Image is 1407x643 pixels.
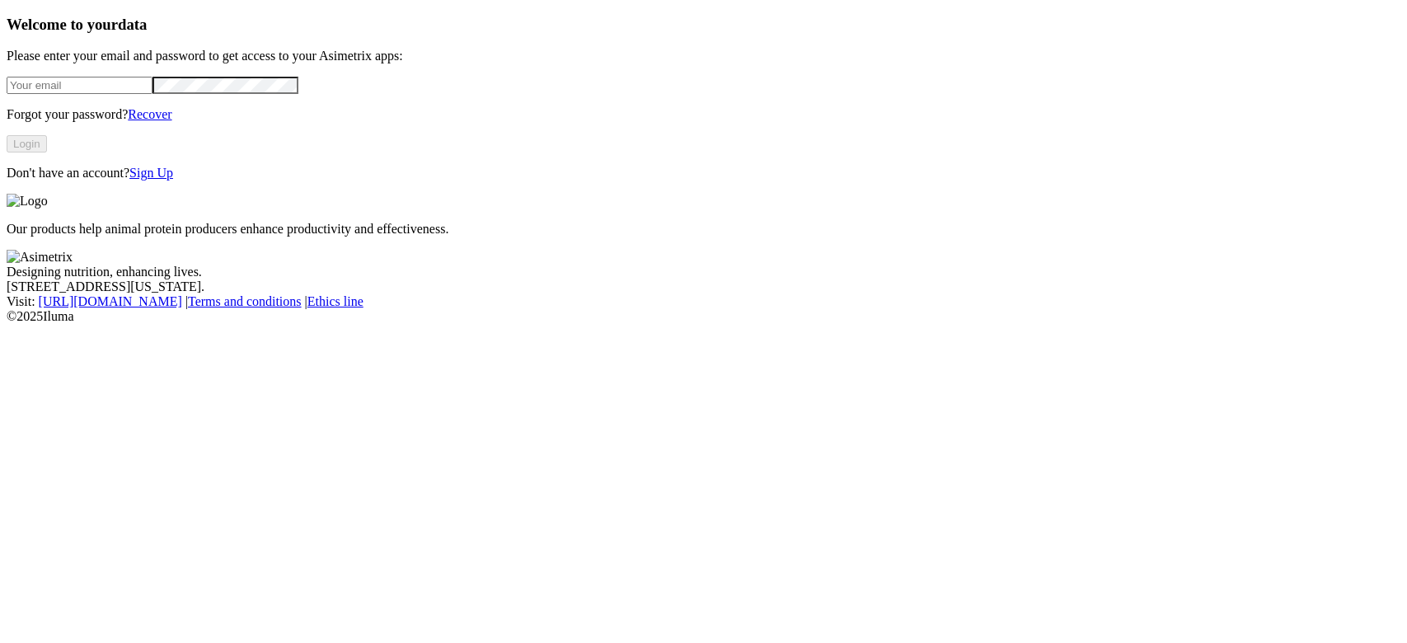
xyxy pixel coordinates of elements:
input: Your email [7,77,152,94]
a: [URL][DOMAIN_NAME] [39,294,182,308]
p: Don't have an account? [7,166,1400,181]
a: Terms and conditions [188,294,302,308]
p: Please enter your email and password to get access to your Asimetrix apps: [7,49,1400,63]
span: data [118,16,147,33]
img: Logo [7,194,48,209]
div: Visit : | | [7,294,1400,309]
a: Recover [128,107,171,121]
div: [STREET_ADDRESS][US_STATE]. [7,279,1400,294]
p: Our products help animal protein producers enhance productivity and effectiveness. [7,222,1400,237]
p: Forgot your password? [7,107,1400,122]
img: Asimetrix [7,250,73,265]
button: Login [7,135,47,153]
h3: Welcome to your [7,16,1400,34]
a: Sign Up [129,166,173,180]
a: Ethics line [307,294,363,308]
div: Designing nutrition, enhancing lives. [7,265,1400,279]
div: © 2025 Iluma [7,309,1400,324]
